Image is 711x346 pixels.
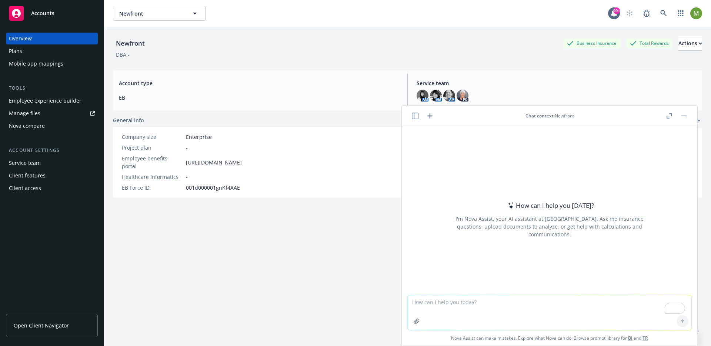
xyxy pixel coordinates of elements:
div: Newfront [113,39,148,48]
div: Business Insurance [563,39,620,48]
a: Overview [6,33,98,44]
div: Client access [9,182,41,194]
span: Accounts [31,10,54,16]
img: photo [417,90,428,102]
div: Actions [678,36,702,50]
div: : Newfront [525,113,574,119]
div: Plans [9,45,22,57]
a: Manage files [6,107,98,119]
textarea: To enrich screen reader interactions, please activate Accessibility in Grammarly extension settings [408,295,691,330]
div: Client features [9,170,46,182]
img: photo [690,7,702,19]
div: Service team [9,157,41,169]
a: Switch app [673,6,688,21]
span: - [186,144,188,152]
span: Nova Assist can make mistakes. Explore what Nova can do: Browse prompt library for and [405,330,694,346]
a: Accounts [6,3,98,24]
a: [URL][DOMAIN_NAME] [186,159,242,166]
div: Manage files [9,107,40,119]
a: Report a Bug [639,6,654,21]
a: Client access [6,182,98,194]
div: Mobile app mappings [9,58,63,70]
a: Service team [6,157,98,169]
span: Newfront [119,10,183,17]
img: photo [443,90,455,102]
div: Tools [6,84,98,92]
div: EB Force ID [122,184,183,192]
div: Project plan [122,144,183,152]
div: Healthcare Informatics [122,173,183,181]
div: Employee benefits portal [122,154,183,170]
a: Employee experience builder [6,95,98,107]
button: Actions [678,36,702,51]
a: Start snowing [622,6,637,21]
button: Newfront [113,6,206,21]
a: Nova compare [6,120,98,132]
div: Overview [9,33,32,44]
div: Employee experience builder [9,95,81,107]
a: TR [642,335,648,341]
div: How can I help you [DATE]? [505,201,594,210]
div: Account settings [6,147,98,154]
span: 001d000001gnKf4AAE [186,184,240,192]
button: Nova Assist [647,331,698,346]
span: Chat context [525,113,554,119]
span: Service team [417,79,696,87]
a: BI [628,335,632,341]
span: EB [119,94,398,102]
img: photo [457,90,468,102]
a: Search [656,6,671,21]
img: photo [430,90,442,102]
span: Open Client Navigator [14,322,69,329]
div: Nova compare [9,120,45,132]
div: DBA: - [116,51,130,59]
span: General info [113,116,144,124]
a: Plans [6,45,98,57]
span: - [186,173,188,181]
span: Account type [119,79,398,87]
span: Enterprise [186,133,212,141]
div: 99+ [613,7,620,14]
a: Client features [6,170,98,182]
div: I'm Nova Assist, your AI assistant at [GEOGRAPHIC_DATA]. Ask me insurance questions, upload docum... [445,215,654,238]
div: Total Rewards [626,39,672,48]
div: Company size [122,133,183,141]
a: Mobile app mappings [6,58,98,70]
a: add [693,116,702,125]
